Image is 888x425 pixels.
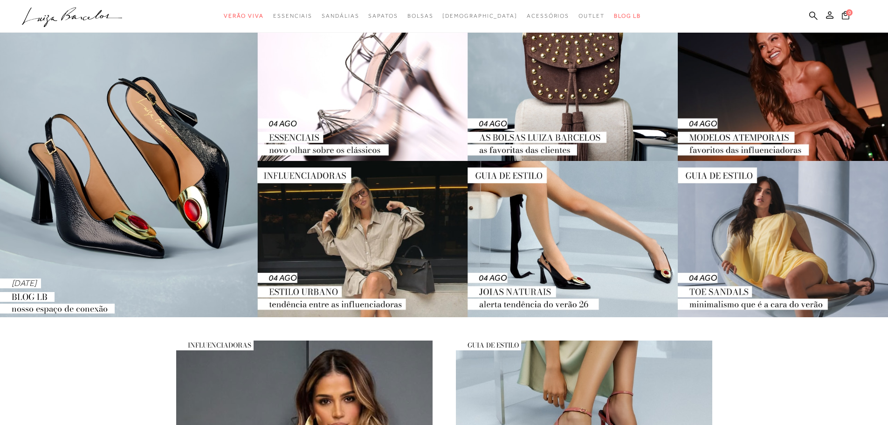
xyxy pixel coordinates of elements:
a: categoryNavScreenReaderText [368,7,398,25]
a: categoryNavScreenReaderText [578,7,605,25]
span: Outlet [578,13,605,19]
button: 0 [839,10,852,23]
a: categoryNavScreenReaderText [224,7,264,25]
span: Essenciais [273,13,312,19]
a: categoryNavScreenReaderText [407,7,434,25]
span: BLOG LB [614,13,641,19]
span: Sapatos [368,13,398,19]
span: Acessórios [527,13,569,19]
span: INFLUENCIADORAS [176,340,254,350]
span: Verão Viva [224,13,264,19]
span: [DEMOGRAPHIC_DATA] [442,13,517,19]
span: 0 [846,9,853,16]
a: BLOG LB [614,7,641,25]
span: Bolsas [407,13,434,19]
span: Sandálias [322,13,359,19]
a: categoryNavScreenReaderText [273,7,312,25]
a: categoryNavScreenReaderText [527,7,569,25]
a: categoryNavScreenReaderText [322,7,359,25]
a: noSubCategoriesText [442,7,517,25]
span: GUIA DE ESTILO [456,340,521,350]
